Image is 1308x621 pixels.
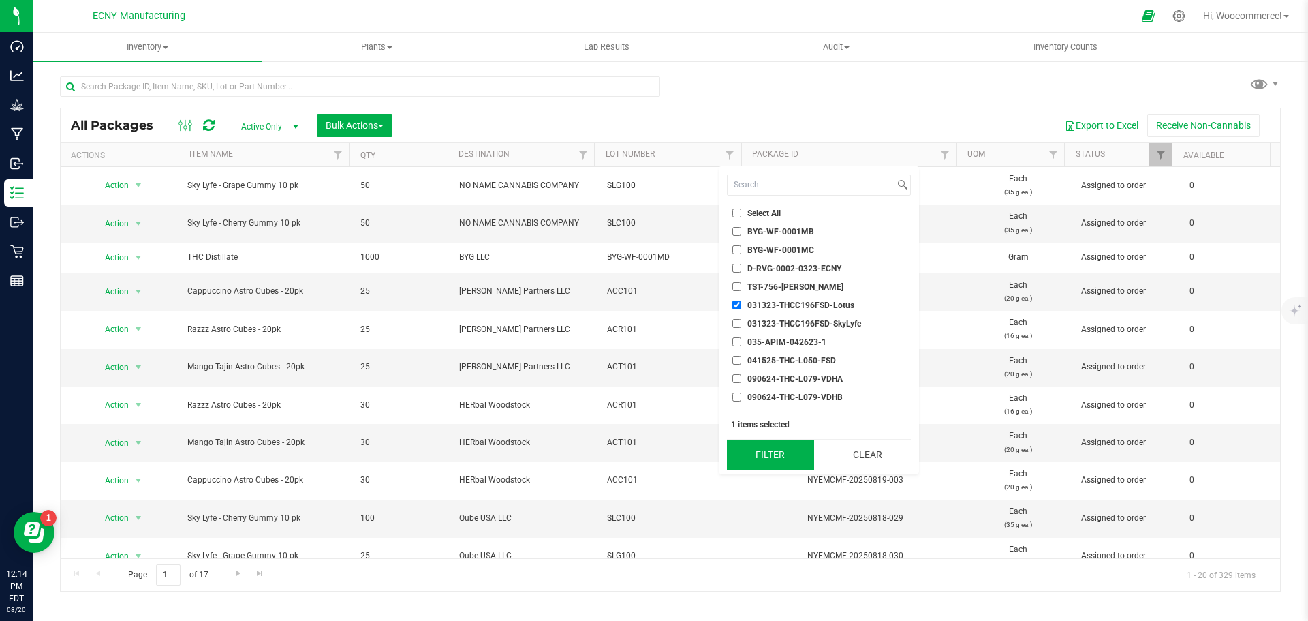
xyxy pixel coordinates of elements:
span: Assigned to order [1081,474,1173,487]
span: select [130,547,147,566]
p: 12:14 PM EDT [6,568,27,605]
span: 0 [1189,436,1272,449]
div: Actions [71,151,173,160]
input: D-RVG-0002-0323-ECNY [732,264,741,273]
span: Assigned to order [1081,549,1173,562]
input: Search [728,175,894,195]
input: BYG-WF-0001MB [732,227,741,236]
a: Lot Number [606,149,655,159]
span: Cappuccino Astro Cubes - 20pk [187,474,344,487]
input: 090624-THC-L079-VDHA [732,374,741,383]
span: Hi, Woocommerce! [1203,10,1282,21]
a: Plants [262,33,492,61]
span: 0 [1189,251,1272,264]
span: Gram [972,251,1064,264]
inline-svg: Reports [10,274,24,288]
span: 0 [1189,179,1272,192]
span: Each [972,543,1064,569]
span: Mango Tajin Astro Cubes - 20pk [187,436,344,449]
a: Available [1183,151,1224,160]
div: NYEMCMF-20250818-029 [745,512,966,525]
span: THC Distillate [187,251,344,264]
p: (35 g ea.) [972,224,1064,237]
a: Status [1076,149,1105,159]
span: 50 [360,217,443,230]
span: 0 [1189,549,1272,562]
span: 1000 [360,251,443,264]
p: 08/20 [6,605,27,615]
span: SLC100 [607,512,738,525]
span: Action [93,176,129,195]
button: Receive Non-Cannabis [1147,114,1260,137]
span: 0 [1189,399,1272,412]
span: 041525-THC-L050-FSD [747,357,836,365]
span: select [130,434,147,453]
span: ACR101 [607,323,738,336]
span: SLC100 [607,217,738,230]
span: 30 [360,474,443,487]
a: Inventory Counts [951,33,1181,61]
span: NO NAME CANNABIS COMPANY [459,217,591,230]
span: ACC101 [607,285,738,298]
span: Action [93,214,129,233]
span: select [130,176,147,195]
a: Package ID [752,149,798,159]
a: Filter [327,143,349,166]
inline-svg: Manufacturing [10,127,24,141]
a: UOM [967,149,985,159]
span: D-RVG-0002-0323-ECNY [747,264,841,273]
span: 100 [360,512,443,525]
inline-svg: Inbound [10,157,24,170]
span: 25 [360,549,443,562]
span: 090624-THC-L079-VDHB [747,393,843,402]
span: Sky Lyfe - Cherry Gummy 10 pk [187,217,344,230]
inline-svg: Retail [10,245,24,258]
inline-svg: Outbound [10,215,24,229]
span: select [130,358,147,377]
span: Audit [722,41,950,53]
span: Assigned to order [1081,323,1173,336]
span: BYG-WF-0001MC [747,246,814,254]
div: NYEMCMF-20250819-003 [745,474,966,487]
span: Assigned to order [1081,436,1173,449]
span: Sky Lyfe - Grape Gummy 10 pk [187,549,344,562]
span: Inventory [33,41,262,53]
span: select [130,509,147,528]
a: Qty [360,151,375,160]
span: ACT101 [607,436,738,449]
span: Razzz Astro Cubes - 20pk [187,323,344,336]
span: Action [93,248,129,267]
p: (35 g ea.) [972,518,1064,531]
span: Inventory Counts [1015,41,1116,53]
span: Action [93,320,129,339]
span: 0 [1189,512,1272,525]
input: 031323-THCC196FSD-Lotus [732,301,741,309]
span: 090624-THC-L079-VDHA [747,375,843,383]
span: BYG-WF-0001MD [607,251,738,264]
span: Action [93,395,129,414]
p: (20 g ea.) [972,443,1064,456]
span: select [130,248,147,267]
span: 25 [360,323,443,336]
span: Razzz Astro Cubes - 20pk [187,399,344,412]
span: 50 [360,179,443,192]
span: select [130,471,147,490]
span: Open Ecommerce Menu [1133,3,1164,29]
inline-svg: Inventory [10,186,24,200]
span: HERbal Woodstock [459,436,591,449]
span: Sky Lyfe - Grape Gummy 10 pk [187,179,344,192]
span: Assigned to order [1081,361,1173,374]
span: Each [972,505,1064,531]
span: 30 [360,399,443,412]
input: BYG-WF-0001MC [732,245,741,254]
span: Assigned to order [1081,512,1173,525]
span: 25 [360,285,443,298]
a: Destination [458,149,510,159]
span: select [130,395,147,414]
span: BYG LLC [459,251,591,264]
span: Action [93,358,129,377]
iframe: Resource center unread badge [40,510,57,526]
span: 0 [1189,217,1272,230]
span: Each [972,279,1064,305]
p: (20 g ea.) [972,481,1064,494]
